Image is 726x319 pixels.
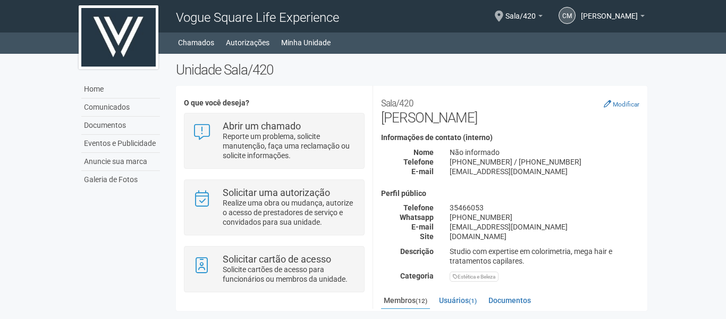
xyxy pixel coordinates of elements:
[223,132,356,160] p: Reporte um problema, solicite manutenção, faça uma reclamação ou solicite informações.
[223,120,301,132] strong: Abrir um chamado
[403,203,434,212] strong: Telefone
[226,35,269,50] a: Autorizações
[411,167,434,176] strong: E-mail
[469,297,477,305] small: (1)
[176,62,647,78] h2: Unidade Sala/420
[381,134,639,142] h4: Informações de contato (interno)
[400,213,434,222] strong: Whatsapp
[192,255,356,284] a: Solicitar cartão de acesso Solicite cartões de acesso para funcionários ou membros da unidade.
[400,272,434,280] strong: Categoria
[442,148,647,157] div: Não informado
[581,2,638,20] span: Cirlene Miranda
[81,117,160,135] a: Documentos
[505,2,536,20] span: Sala/420
[505,13,543,22] a: Sala/420
[381,98,413,109] small: Sala/420
[486,292,534,308] a: Documentos
[223,265,356,284] p: Solicite cartões de acesso para funcionários ou membros da unidade.
[403,158,434,166] strong: Telefone
[381,292,430,310] a: Membros(12)
[581,13,645,22] a: [PERSON_NAME]
[436,292,479,308] a: Usuários(1)
[81,171,160,189] a: Galeria de Fotos
[442,247,647,266] div: Studio com expertise em colorimetria, mega hair e tratamentos capilares.
[604,100,639,108] a: Modificar
[400,247,434,256] strong: Descrição
[442,167,647,176] div: [EMAIL_ADDRESS][DOMAIN_NAME]
[413,148,434,157] strong: Nome
[81,135,160,153] a: Eventos e Publicidade
[79,5,158,69] img: logo.jpg
[223,198,356,227] p: Realize uma obra ou mudança, autorize o acesso de prestadores de serviço e convidados para sua un...
[442,157,647,167] div: [PHONE_NUMBER] / [PHONE_NUMBER]
[81,99,160,117] a: Comunicados
[450,272,499,282] div: Estética e Beleza
[223,187,330,198] strong: Solicitar uma autorização
[192,121,356,160] a: Abrir um chamado Reporte um problema, solicite manutenção, faça uma reclamação ou solicite inform...
[223,253,331,265] strong: Solicitar cartão de acesso
[178,35,214,50] a: Chamados
[381,94,639,126] h2: [PERSON_NAME]
[442,232,647,241] div: [DOMAIN_NAME]
[192,188,356,227] a: Solicitar uma autorização Realize uma obra ou mudança, autorize o acesso de prestadores de serviç...
[559,7,576,24] a: CM
[281,35,331,50] a: Minha Unidade
[442,212,647,222] div: [PHONE_NUMBER]
[381,190,639,198] h4: Perfil público
[442,222,647,232] div: [EMAIL_ADDRESS][DOMAIN_NAME]
[411,223,434,231] strong: E-mail
[613,101,639,108] small: Modificar
[420,232,434,241] strong: Site
[81,153,160,171] a: Anuncie sua marca
[81,80,160,99] a: Home
[176,10,339,25] span: Vogue Square Life Experience
[184,99,364,107] h4: O que você deseja?
[442,203,647,212] div: 35466053
[416,297,427,305] small: (12)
